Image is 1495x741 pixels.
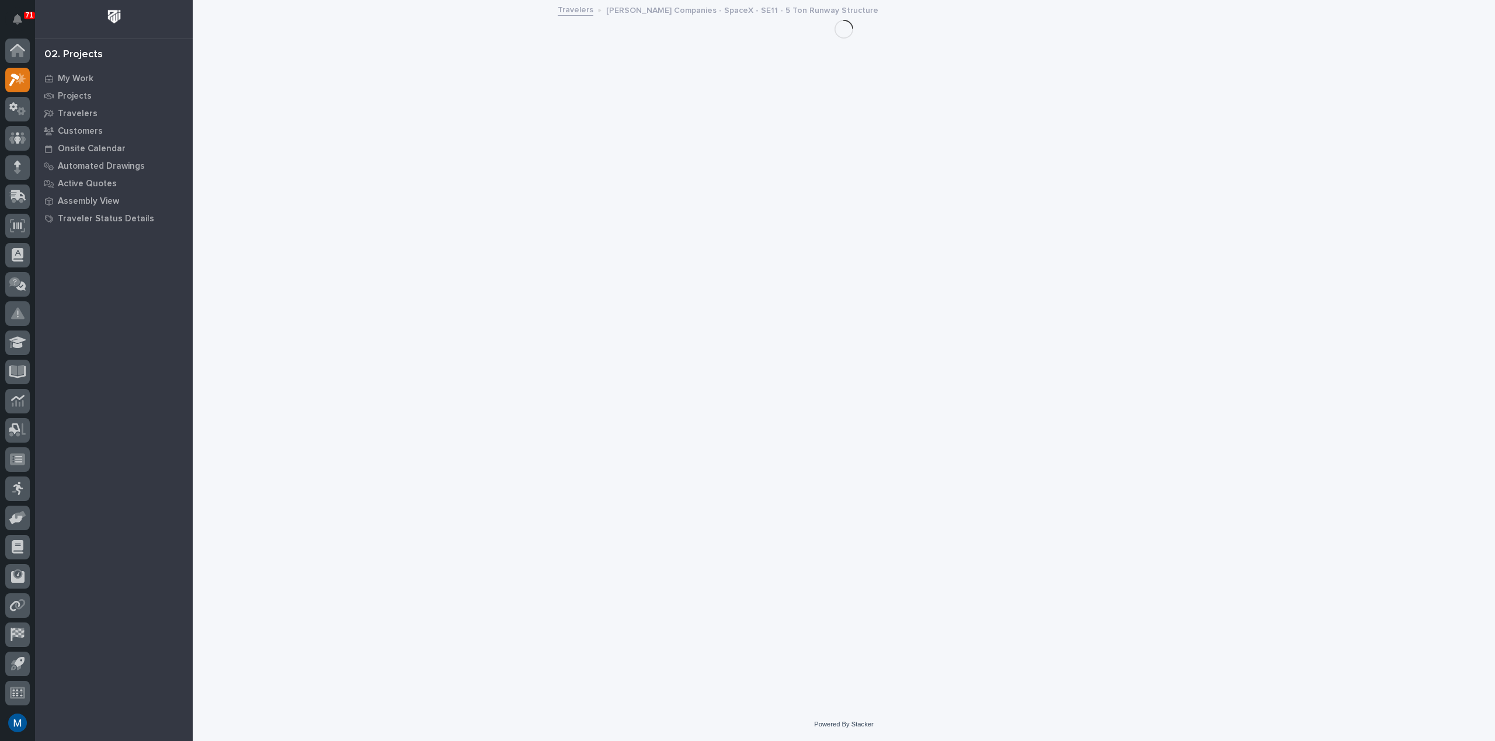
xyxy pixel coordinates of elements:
p: My Work [58,74,93,84]
div: Notifications71 [15,14,30,33]
p: Projects [58,91,92,102]
a: Customers [35,122,193,140]
p: Onsite Calendar [58,144,126,154]
button: Notifications [5,7,30,32]
p: Customers [58,126,103,137]
p: Automated Drawings [58,161,145,172]
a: Traveler Status Details [35,210,193,227]
a: Assembly View [35,192,193,210]
p: 71 [26,11,33,19]
a: Projects [35,87,193,105]
button: users-avatar [5,711,30,735]
p: Assembly View [58,196,119,207]
a: Travelers [558,2,593,16]
p: Active Quotes [58,179,117,189]
a: Onsite Calendar [35,140,193,157]
a: Travelers [35,105,193,122]
a: Automated Drawings [35,157,193,175]
p: Travelers [58,109,98,119]
a: Active Quotes [35,175,193,192]
img: Workspace Logo [103,6,125,27]
p: Traveler Status Details [58,214,154,224]
a: My Work [35,69,193,87]
a: Powered By Stacker [814,721,873,728]
div: 02. Projects [44,48,103,61]
p: [PERSON_NAME] Companies - SpaceX - SE11 - 5 Ton Runway Structure [606,3,878,16]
